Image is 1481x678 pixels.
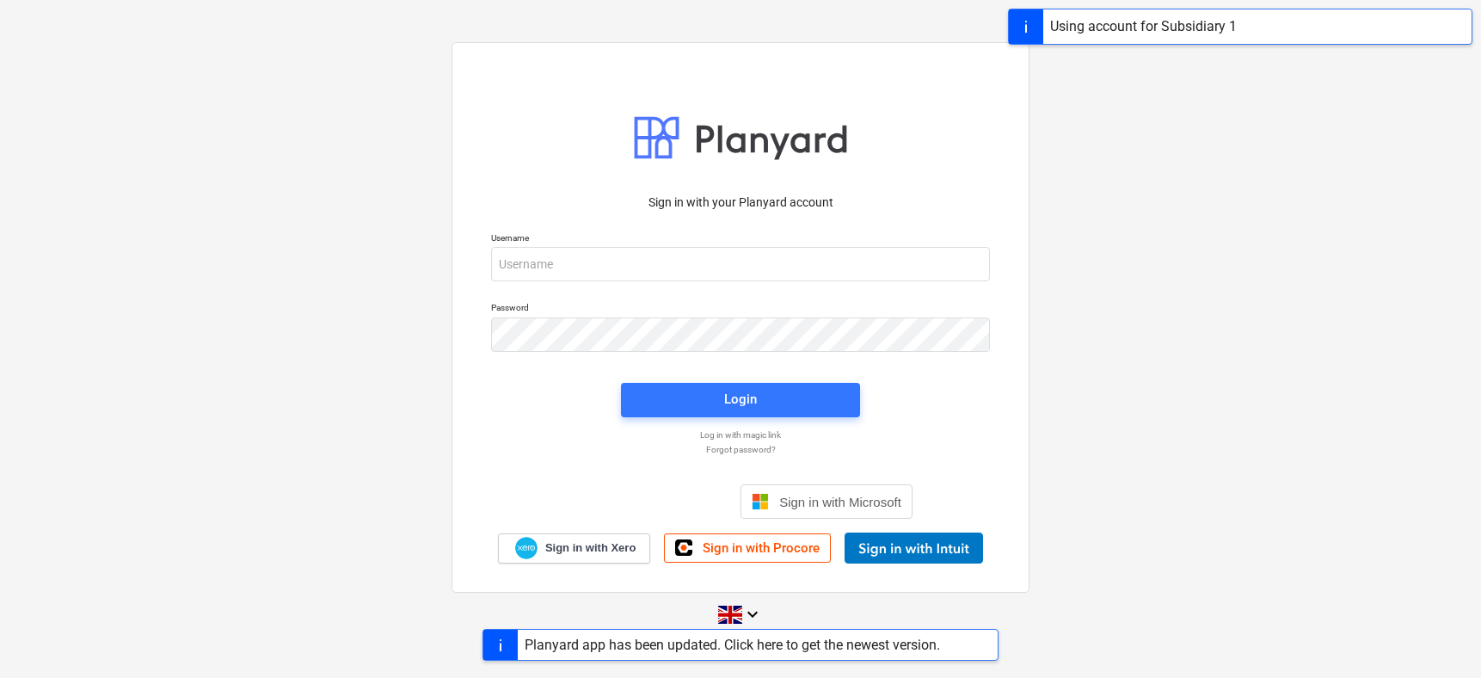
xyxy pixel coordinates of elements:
[752,493,769,510] img: Microsoft logo
[779,495,901,509] span: Sign in with Microsoft
[724,388,757,410] div: Login
[491,247,990,281] input: Username
[491,302,990,317] p: Password
[498,533,651,564] a: Sign in with Xero
[515,537,538,560] img: Xero logo
[545,540,636,556] span: Sign in with Xero
[525,637,940,653] div: Planyard app has been updated. Click here to get the newest version.
[1050,16,1237,37] div: Using account for Subsidiary 1
[560,483,735,521] iframe: Sign in with Google Button
[742,604,763,625] i: keyboard_arrow_down
[491,194,990,212] p: Sign in with your Planyard account
[664,533,831,563] a: Sign in with Procore
[482,429,999,441] a: Log in with magic link
[621,383,860,417] button: Login
[482,444,999,455] a: Forgot password?
[703,540,820,556] span: Sign in with Procore
[491,232,990,247] p: Username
